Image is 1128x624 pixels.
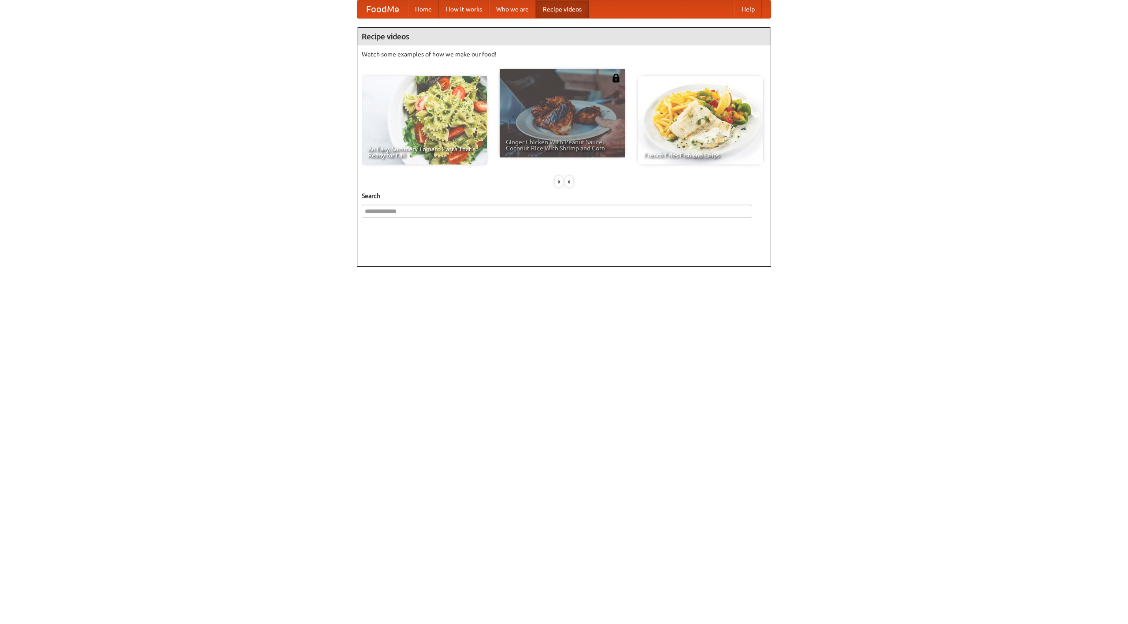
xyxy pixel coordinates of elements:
[612,74,620,82] img: 483408.png
[357,0,408,18] a: FoodMe
[565,176,573,187] div: »
[368,146,481,158] span: An Easy, Summery Tomato Pasta That's Ready for Fall
[536,0,589,18] a: Recipe videos
[362,50,766,59] p: Watch some examples of how we make our food!
[362,76,487,164] a: An Easy, Summery Tomato Pasta That's Ready for Fall
[362,191,766,200] h5: Search
[735,0,762,18] a: Help
[638,76,763,164] a: French Fries Fish and Chips
[489,0,536,18] a: Who we are
[357,28,771,45] h4: Recipe videos
[555,176,563,187] div: «
[408,0,439,18] a: Home
[439,0,489,18] a: How it works
[644,152,757,158] span: French Fries Fish and Chips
